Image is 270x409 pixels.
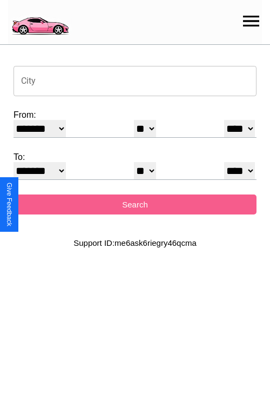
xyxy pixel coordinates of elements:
[13,110,256,120] label: From:
[8,5,72,37] img: logo
[73,236,197,250] p: Support ID: me6ask6riegry46qcma
[5,183,13,226] div: Give Feedback
[13,195,256,214] button: Search
[13,152,256,162] label: To:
